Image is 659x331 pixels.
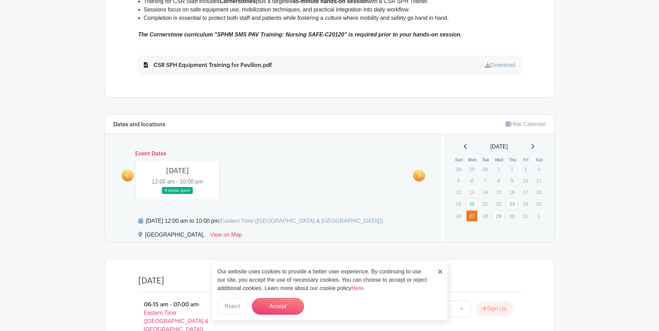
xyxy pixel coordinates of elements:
th: Sat [533,156,546,163]
p: 19 [453,198,464,209]
p: 13 [466,187,478,197]
li: Sessions focus on safe equipment use, mobilization techniques, and practical integration into dai... [144,6,521,14]
p: 10 [520,175,531,186]
th: Thu [506,156,519,163]
p: 11 [533,175,544,186]
p: 29 [466,164,478,175]
p: 15 [493,187,504,197]
div: [GEOGRAPHIC_DATA], [145,231,205,242]
span: [DATE] [491,143,508,151]
a: View on Map [210,231,242,242]
p: 28 [453,164,464,175]
p: 7 [479,175,491,186]
a: 20 [466,198,478,210]
a: 23 [506,198,518,210]
a: 27 [466,210,478,222]
h6: Event Dates [134,151,413,157]
button: Accept [252,298,304,315]
p: 14 [479,187,491,197]
a: 29 [493,210,504,222]
a: + [453,300,470,317]
p: 6 [466,175,478,186]
button: Reject [217,298,248,315]
p: 1 [493,164,504,175]
p: 12 [453,187,464,197]
p: 2 [506,164,518,175]
h4: [DATE] [138,276,164,286]
th: Tue [479,156,493,163]
p: 30 [506,211,518,221]
p: 9 [506,175,518,186]
p: 3 [520,164,531,175]
th: Mon [466,156,479,163]
h6: Dates and locations [113,121,165,128]
a: Download [485,62,515,68]
p: 30 [479,164,491,175]
div: CSR SPH Equipment Training for Pavilion.pdf [144,61,272,69]
p: 17 [520,187,531,197]
p: 26 [453,211,464,221]
p: Our website uses cookies to provide a better user experience. By continuing to use our site, you ... [217,268,431,292]
th: Sun [452,156,466,163]
img: close_button-5f87c8562297e5c2d7936805f587ecaba9071eb48480494691a3f1689db116b3.svg [438,270,442,274]
p: 4 [533,164,544,175]
p: 28 [479,211,491,221]
div: [DATE] 12:00 am to 10:00 pm [146,217,383,225]
th: Wed [493,156,506,163]
th: Fri [519,156,533,163]
a: Hide Calendar [505,121,546,127]
li: Completion is essential to protect both staff and patients while fostering a culture where mobili... [144,14,521,22]
p: 16 [506,187,518,197]
em: The Cornerstone curriculum "SPHM SMS PAV Training: Nursing SAFE-C20120" is required prior to your... [138,32,462,37]
p: 22 [493,198,504,209]
p: 24 [520,198,531,209]
p: 5 [453,175,464,186]
p: 21 [479,198,491,209]
p: 25 [533,198,544,209]
p: 8 [493,175,504,186]
p: 1 [533,211,544,221]
a: Here [352,285,364,291]
span: (Eastern Time ([GEOGRAPHIC_DATA] & [GEOGRAPHIC_DATA])) [219,218,383,224]
p: 18 [533,187,544,197]
button: Sign Up [476,302,513,316]
p: 31 [520,211,531,221]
